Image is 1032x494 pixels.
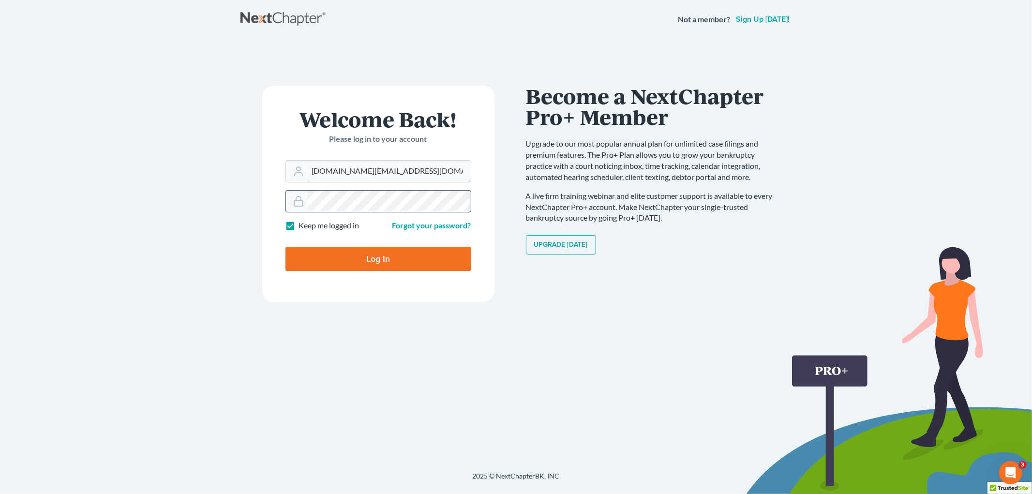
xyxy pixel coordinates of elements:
input: Email Address [308,161,471,182]
span: 3 [1019,461,1027,469]
div: 2025 © NextChapterBK, INC [240,471,792,489]
p: A live firm training webinar and elite customer support is available to every NextChapter Pro+ ac... [526,191,782,224]
label: Keep me logged in [299,220,359,231]
p: Please log in to your account [285,134,471,145]
strong: Not a member? [678,14,731,25]
a: Upgrade [DATE] [526,235,596,254]
a: Forgot your password? [392,221,471,230]
input: Log In [285,247,471,271]
p: Upgrade to our most popular annual plan for unlimited case filings and premium features. The Pro+... [526,138,782,182]
h1: Welcome Back! [285,109,471,130]
a: Sign up [DATE]! [734,15,792,23]
h1: Become a NextChapter Pro+ Member [526,86,782,127]
iframe: Intercom live chat [999,461,1022,484]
